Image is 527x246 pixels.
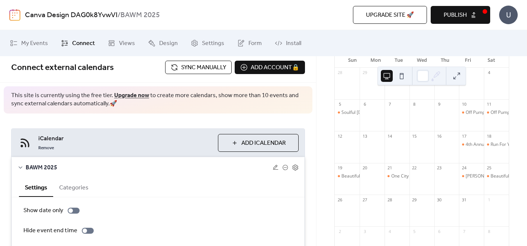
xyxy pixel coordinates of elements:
[486,197,492,202] div: 1
[362,70,367,76] div: 29
[433,53,456,68] div: Thu
[362,133,367,139] div: 13
[53,178,94,196] button: Categories
[38,145,54,151] span: Remove
[412,165,417,171] div: 22
[459,109,484,116] div: Off Pumpkin Pop Up Market
[461,197,467,202] div: 31
[366,11,414,20] span: Upgrade site 🚀
[410,53,433,68] div: Wed
[218,134,299,152] button: Add iCalendar
[341,173,437,179] div: Beautiful Women Brunching: BOO-tiful Brunch
[461,102,467,107] div: 10
[19,178,53,197] button: Settings
[120,8,160,22] b: BAWM 2025
[119,39,135,48] span: Views
[241,139,286,148] span: Add iCalendar
[142,33,183,53] a: Design
[185,33,230,53] a: Settings
[335,173,360,179] div: Beautiful Women Brunching: BOO-tiful Brunch
[391,173,502,179] div: One City One Book: An Evening With [PERSON_NAME]
[387,165,392,171] div: 21
[341,109,395,116] div: Soulful [DATE] with Sound
[335,109,360,116] div: Soulful Sunday with Sound
[23,206,63,215] div: Show date only
[387,197,392,202] div: 28
[269,33,307,53] a: Install
[9,9,20,21] img: logo
[437,229,442,234] div: 6
[364,53,387,68] div: Mon
[337,70,343,76] div: 28
[387,102,392,107] div: 7
[72,39,95,48] span: Connect
[337,102,343,107] div: 5
[412,133,417,139] div: 15
[412,102,417,107] div: 8
[484,109,509,116] div: Off Pumpkin Pop Up Market
[387,53,410,68] div: Tue
[25,8,118,22] a: Canva Design DAG0k8YvwVI
[181,63,226,72] span: Sync manually
[362,229,367,234] div: 3
[118,8,120,22] b: /
[17,135,32,150] img: ical
[444,11,467,20] span: Publish
[362,165,367,171] div: 20
[461,229,467,234] div: 7
[102,33,141,53] a: Views
[486,102,492,107] div: 11
[337,197,343,202] div: 26
[486,229,492,234] div: 8
[437,102,442,107] div: 9
[459,141,484,148] div: 4th Annual Domestic Violence Summit
[23,226,77,235] div: Hide event end time
[385,173,409,179] div: One City One Book: An Evening With Lisa See
[437,165,442,171] div: 23
[341,53,364,68] div: Sun
[459,173,484,179] div: Hamilton Witches' Night Out
[38,134,212,143] span: iCalendar
[337,229,343,234] div: 2
[499,6,518,24] div: U
[353,6,427,24] button: Upgrade site 🚀
[202,39,224,48] span: Settings
[431,6,490,24] button: Publish
[55,33,100,53] a: Connect
[337,133,343,139] div: 12
[26,163,273,172] span: BAWM 2025
[248,39,262,48] span: Form
[480,53,503,68] div: Sat
[437,133,442,139] div: 16
[337,165,343,171] div: 19
[486,165,492,171] div: 25
[362,197,367,202] div: 27
[387,229,392,234] div: 4
[486,133,492,139] div: 18
[11,92,305,108] span: This site is currently using the free tier. to create more calendars, show more than 10 events an...
[232,33,267,53] a: Form
[412,197,417,202] div: 29
[412,229,417,234] div: 5
[159,39,178,48] span: Design
[387,133,392,139] div: 14
[461,165,467,171] div: 24
[437,197,442,202] div: 30
[4,33,54,53] a: My Events
[484,173,509,179] div: Beautiful Bad Ass Bar Crawl
[486,70,492,76] div: 4
[114,90,149,101] a: Upgrade now
[11,60,114,76] span: Connect external calendars
[466,109,523,116] div: Off Pumpkin Pop Up Market
[165,61,232,74] button: Sync manually
[456,53,479,68] div: Fri
[362,102,367,107] div: 6
[461,133,467,139] div: 17
[484,141,509,148] div: Run For Your Bones 5k
[286,39,301,48] span: Install
[21,39,48,48] span: My Events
